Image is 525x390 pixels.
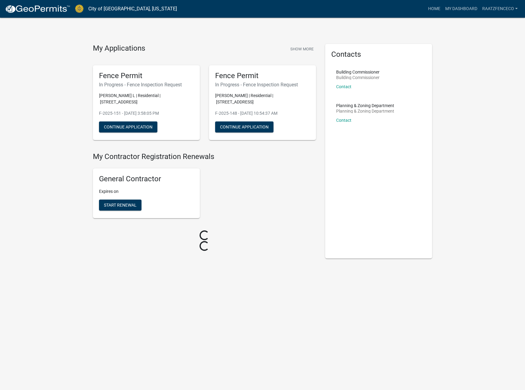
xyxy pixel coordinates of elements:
a: City of [GEOGRAPHIC_DATA], [US_STATE] [88,4,177,14]
a: Contact [336,84,351,89]
h6: In Progress - Fence Inspection Request [215,82,310,88]
h5: Contacts [331,50,426,59]
a: raatzfenceco [480,3,520,15]
a: My Dashboard [443,3,480,15]
button: Start Renewal [99,200,141,211]
p: Planning & Zoning Department [336,103,394,108]
a: Home [426,3,443,15]
p: Building Commissioner [336,70,380,74]
span: Start Renewal [104,203,137,208]
p: Building Commissioner [336,75,380,80]
p: [PERSON_NAME] L | Residential | [STREET_ADDRESS] [99,92,194,105]
wm-registration-list-section: My Contractor Registration Renewals [93,152,316,223]
img: City of Jeffersonville, Indiana [75,5,83,13]
p: Expires on [99,188,194,195]
h4: My Applications [93,44,145,53]
p: F-2025-148 - [DATE] 10:54:37 AM [215,110,310,117]
button: Show More [288,44,316,54]
p: Planning & Zoning Department [336,109,394,113]
h6: In Progress - Fence Inspection Request [99,82,194,88]
button: Continue Application [215,121,274,132]
h5: Fence Permit [215,71,310,80]
p: [PERSON_NAME] | Residential | [STREET_ADDRESS] [215,92,310,105]
button: Continue Application [99,121,157,132]
a: Contact [336,118,351,123]
h5: Fence Permit [99,71,194,80]
p: F-2025-151 - [DATE] 3:58:05 PM [99,110,194,117]
h4: My Contractor Registration Renewals [93,152,316,161]
h5: General Contractor [99,175,194,183]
